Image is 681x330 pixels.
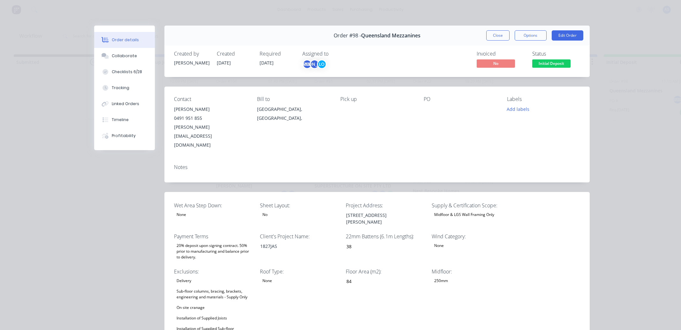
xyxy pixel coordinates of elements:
[346,202,426,209] label: Project Address:
[255,242,335,251] div: 1827JAS
[334,33,361,39] span: Order #98 -
[94,80,155,96] button: Tracking
[257,96,330,102] div: Bill to
[477,51,525,57] div: Invoiced
[112,37,139,43] div: Order details
[174,114,247,123] div: 0491 951 855
[94,48,155,64] button: Collaborate
[174,242,254,261] div: 20% deposit upon signing contract. 50% prior to manufacturing and balance prior to delivery.
[302,59,312,69] div: AS
[174,303,207,312] div: On site cranage
[302,51,366,57] div: Assigned to
[532,51,580,57] div: Status
[112,117,129,123] div: Timeline
[260,277,275,285] div: None
[174,233,254,240] label: Payment Terms
[432,277,450,285] div: 250mm
[341,242,425,251] input: Enter number...
[507,96,580,102] div: Labels
[257,105,330,125] div: [GEOGRAPHIC_DATA], [GEOGRAPHIC_DATA],
[217,60,231,66] span: [DATE]
[432,202,511,209] label: Supply & Certification Scope:
[94,112,155,128] button: Timeline
[260,202,340,209] label: Sheet Layout:
[174,59,209,66] div: [PERSON_NAME]
[432,233,511,240] label: Wind Category:
[341,211,421,226] div: [STREET_ADDRESS][PERSON_NAME]
[341,277,425,286] input: Enter number...
[174,105,247,114] div: [PERSON_NAME]
[174,211,189,219] div: None
[503,105,533,113] button: Add labels
[432,242,446,250] div: None
[112,133,136,139] div: Profitability
[174,164,580,170] div: Notes
[317,59,327,69] div: LO
[174,105,247,150] div: [PERSON_NAME]0491 951 855[PERSON_NAME][EMAIL_ADDRESS][DOMAIN_NAME]
[346,268,426,275] label: Floor Area (m2):
[432,268,511,275] label: Midfloor:
[94,32,155,48] button: Order details
[477,59,515,67] span: No
[302,59,327,69] button: AS[PERSON_NAME]LO
[532,59,571,69] button: Initial Deposit
[340,96,413,102] div: Pick up
[310,59,319,69] div: [PERSON_NAME]
[260,51,295,57] div: Required
[174,96,247,102] div: Contact
[174,123,247,150] div: [PERSON_NAME][EMAIL_ADDRESS][DOMAIN_NAME]
[174,268,254,275] label: Exclusions:
[432,211,497,219] div: Midfloor & LGS Wall Framing Only
[174,287,254,301] div: Sub-floor columns, bracing, brackets, engineering and materials - Supply Only
[112,85,129,91] div: Tracking
[94,128,155,144] button: Profitability
[174,202,254,209] label: Wet Area Step Down:
[346,233,426,240] label: 22mm Battens (6.1m Lengths):
[112,69,142,75] div: Checklists 6/28
[486,30,510,41] button: Close
[112,53,137,59] div: Collaborate
[552,30,583,41] button: Edit Order
[217,51,252,57] div: Created
[94,64,155,80] button: Checklists 6/28
[260,268,340,275] label: Roof Type:
[424,96,497,102] div: PO
[174,277,194,285] div: Delivery
[361,33,420,39] span: Queensland Mezzanines
[532,59,571,67] span: Initial Deposit
[260,60,274,66] span: [DATE]
[260,211,270,219] div: No
[112,101,139,107] div: Linked Orders
[260,233,340,240] label: Client's Project Name:
[515,30,547,41] button: Options
[257,105,330,123] div: [GEOGRAPHIC_DATA], [GEOGRAPHIC_DATA],
[174,314,230,322] div: Installation of Supplied Joists
[94,96,155,112] button: Linked Orders
[174,51,209,57] div: Created by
